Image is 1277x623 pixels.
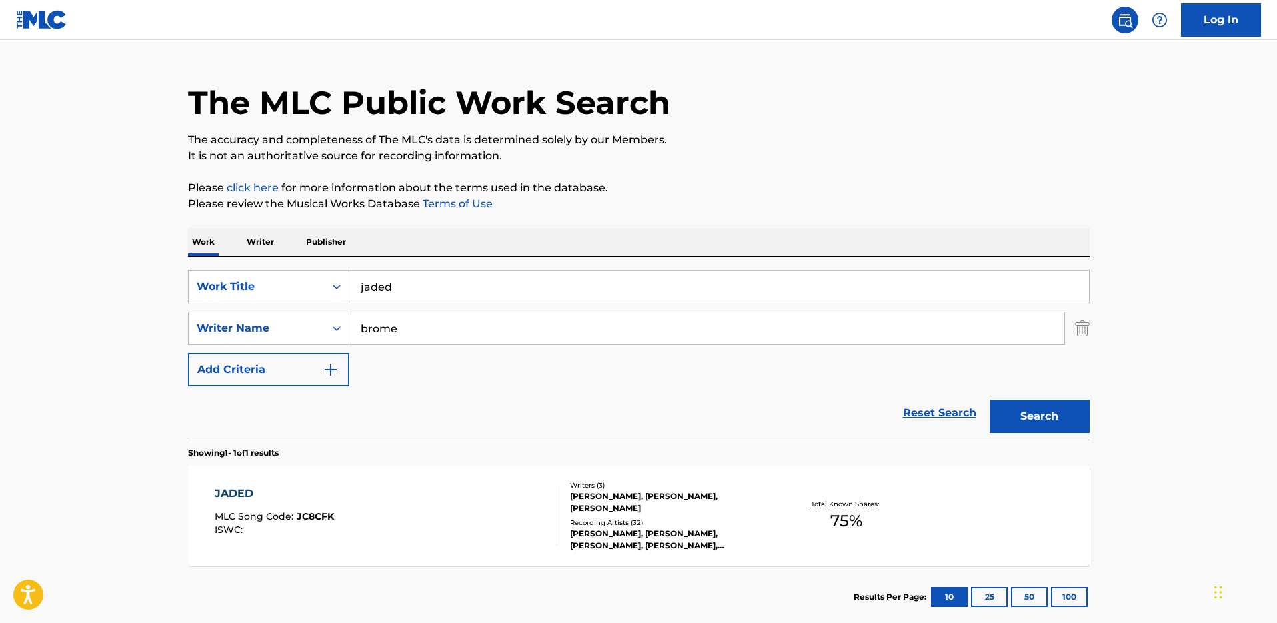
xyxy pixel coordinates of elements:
a: JADEDMLC Song Code:JC8CFKISWC:Writers (3)[PERSON_NAME], [PERSON_NAME], [PERSON_NAME]Recording Art... [188,466,1090,566]
img: help [1152,12,1168,28]
span: ISWC : [215,524,246,536]
p: Showing 1 - 1 of 1 results [188,447,279,459]
button: 25 [971,587,1008,607]
img: MLC Logo [16,10,67,29]
p: Results Per Page: [854,591,930,603]
button: 10 [931,587,968,607]
img: search [1117,12,1133,28]
form: Search Form [188,270,1090,440]
iframe: Chat Widget [1210,559,1277,623]
button: Search [990,400,1090,433]
a: Public Search [1112,7,1138,33]
h1: The MLC Public Work Search [188,83,670,123]
p: Work [188,228,219,256]
div: [PERSON_NAME], [PERSON_NAME], [PERSON_NAME] [570,490,772,514]
a: Log In [1181,3,1261,37]
p: Please for more information about the terms used in the database. [188,180,1090,196]
img: 9d2ae6d4665cec9f34b9.svg [323,362,339,378]
p: It is not an authoritative source for recording information. [188,148,1090,164]
span: JC8CFK [297,510,334,522]
p: Writer [243,228,278,256]
div: Recording Artists ( 32 ) [570,518,772,528]
a: click here [227,181,279,194]
a: Reset Search [896,398,983,428]
div: Writer Name [197,320,317,336]
img: Delete Criterion [1075,311,1090,345]
div: Drag [1214,572,1222,612]
button: 100 [1051,587,1088,607]
p: The accuracy and completeness of The MLC's data is determined solely by our Members. [188,132,1090,148]
div: Work Title [197,279,317,295]
p: Publisher [302,228,350,256]
div: [PERSON_NAME], [PERSON_NAME], [PERSON_NAME], [PERSON_NAME], [PERSON_NAME], [PERSON_NAME] [570,528,772,552]
a: Terms of Use [420,197,493,210]
p: Total Known Shares: [811,499,882,509]
div: Help [1146,7,1173,33]
span: 75 % [830,509,862,533]
p: Please review the Musical Works Database [188,196,1090,212]
div: JADED [215,486,334,502]
button: 50 [1011,587,1048,607]
span: MLC Song Code : [215,510,297,522]
button: Add Criteria [188,353,349,386]
div: Writers ( 3 ) [570,480,772,490]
